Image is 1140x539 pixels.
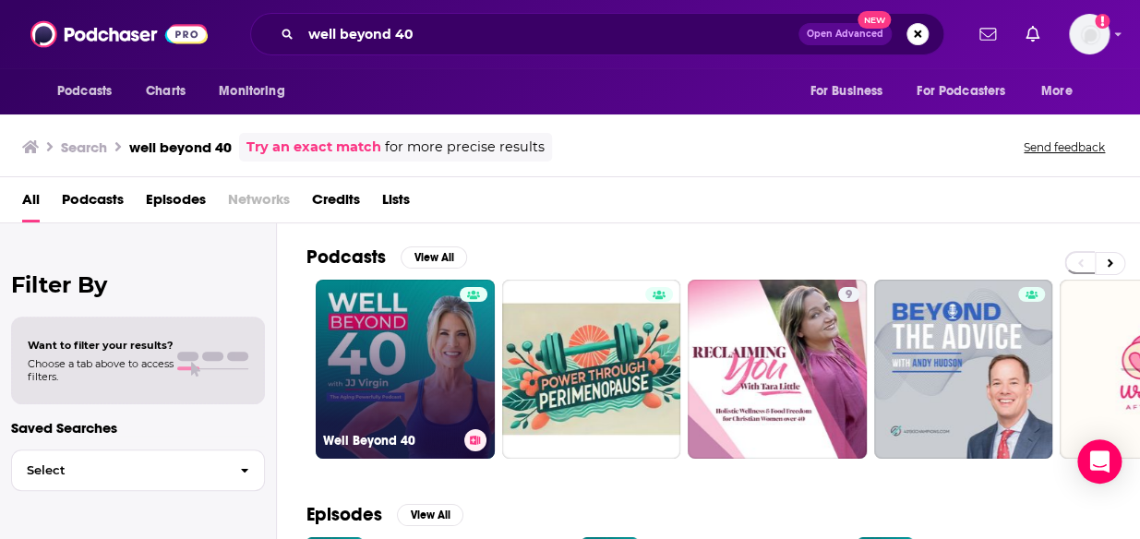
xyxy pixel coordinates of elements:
h3: well beyond 40 [129,138,232,156]
a: 9 [688,280,867,459]
h2: Podcasts [306,246,386,269]
h2: Filter By [11,271,265,298]
button: Show profile menu [1069,14,1110,54]
span: Podcasts [57,78,112,104]
span: Choose a tab above to access filters. [28,357,174,383]
button: open menu [797,74,906,109]
span: Want to filter your results? [28,339,174,352]
span: for more precise results [385,137,545,158]
span: More [1041,78,1073,104]
span: Select [12,464,225,476]
a: EpisodesView All [306,503,463,526]
a: PodcastsView All [306,246,467,269]
a: Episodes [146,185,206,222]
a: Show notifications dropdown [1018,18,1047,50]
button: View All [401,246,467,269]
a: Charts [134,74,197,109]
h3: Well Beyond 40 [323,433,457,449]
button: open menu [44,74,136,109]
button: View All [397,504,463,526]
div: Search podcasts, credits, & more... [250,13,944,55]
span: Monitoring [219,78,284,104]
a: Lists [382,185,410,222]
button: open menu [1028,74,1096,109]
svg: Add a profile image [1095,14,1110,29]
span: 9 [846,286,852,305]
img: Podchaser - Follow, Share and Rate Podcasts [30,17,208,52]
a: Podcasts [62,185,124,222]
a: Credits [312,185,360,222]
h3: Search [61,138,107,156]
button: Select [11,449,265,491]
img: User Profile [1069,14,1110,54]
span: Logged in as megcassidy [1069,14,1110,54]
input: Search podcasts, credits, & more... [301,19,798,49]
span: For Podcasters [917,78,1005,104]
div: Open Intercom Messenger [1077,439,1122,484]
p: Saved Searches [11,419,265,437]
a: 9 [838,287,859,302]
button: Open AdvancedNew [798,23,892,45]
span: Open Advanced [807,30,883,39]
a: Try an exact match [246,137,381,158]
a: Show notifications dropdown [972,18,1003,50]
span: New [858,11,891,29]
button: open menu [206,74,308,109]
button: open menu [905,74,1032,109]
a: All [22,185,40,222]
span: Networks [228,185,290,222]
button: Send feedback [1018,139,1110,155]
span: Charts [146,78,186,104]
a: Well Beyond 40 [316,280,495,459]
span: For Business [810,78,882,104]
h2: Episodes [306,503,382,526]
